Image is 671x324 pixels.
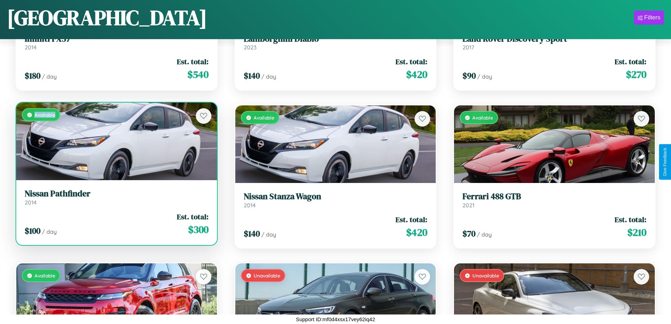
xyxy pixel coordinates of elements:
a: Lamborghini Diablo2023 [244,34,428,51]
h3: Land Rover Discovery Sport [462,34,646,44]
h3: Nissan Stanza Wagon [244,191,428,202]
span: $ 140 [244,228,260,239]
span: 2014 [25,199,37,206]
a: Ferrari 488 GTB2021 [462,191,646,209]
span: Est. total: [396,56,427,67]
span: $ 300 [188,222,209,237]
span: $ 90 [462,70,476,81]
span: $ 540 [187,67,209,81]
span: 2014 [25,44,37,51]
span: / day [42,73,57,80]
span: Est. total: [177,212,209,222]
h1: [GEOGRAPHIC_DATA] [7,3,207,32]
span: Est. total: [177,56,209,67]
a: Land Rover Discovery Sport2017 [462,34,646,51]
span: Est. total: [396,214,427,225]
span: Est. total: [615,56,646,67]
span: Available [35,112,55,118]
span: 2014 [244,202,256,209]
span: Unavailable [472,273,499,279]
span: $ 100 [25,225,41,237]
span: Available [35,273,55,279]
span: / day [477,73,492,80]
a: Infiniti FX372014 [25,34,209,51]
span: 2017 [462,44,474,51]
span: $ 420 [406,67,427,81]
span: / day [261,73,276,80]
span: 2021 [462,202,474,209]
span: / day [261,231,276,238]
span: $ 70 [462,228,476,239]
div: Filters [644,14,660,21]
button: Filters [634,11,664,25]
p: Support ID: mf0d4xsx17vey62iq42 [296,314,375,324]
span: Est. total: [615,214,646,225]
a: Nissan Stanza Wagon2014 [244,191,428,209]
a: Nissan Pathfinder2014 [25,189,209,206]
div: Give Feedback [663,148,667,176]
h3: Nissan Pathfinder [25,189,209,199]
span: $ 180 [25,70,41,81]
span: / day [477,231,492,238]
span: $ 140 [244,70,260,81]
span: $ 270 [626,67,646,81]
span: 2023 [244,44,256,51]
span: $ 210 [627,225,646,239]
span: $ 420 [406,225,427,239]
h3: Ferrari 488 GTB [462,191,646,202]
span: Unavailable [254,273,280,279]
span: Available [254,115,274,121]
span: Available [472,115,493,121]
span: / day [42,228,57,235]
